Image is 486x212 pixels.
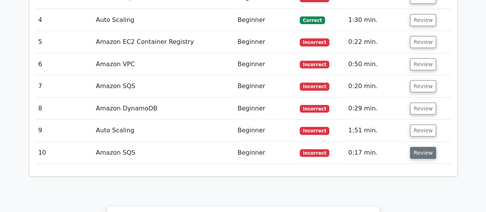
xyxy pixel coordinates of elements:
span: Incorrect [300,149,329,157]
td: Amazon EC2 Container Registry [93,31,234,53]
td: 9 [35,120,93,142]
td: Auto Scaling [93,9,234,31]
button: Review [410,103,436,115]
td: 0:20 min. [345,75,407,97]
td: Beginner [234,98,297,120]
span: Incorrect [300,127,329,135]
span: Incorrect [300,105,329,113]
td: 8 [35,98,93,120]
span: Incorrect [300,38,329,46]
td: 0:22 min. [345,31,407,53]
td: Beginner [234,120,297,142]
span: Incorrect [300,61,329,68]
td: Beginner [234,53,297,75]
td: Amazon VPC [93,53,234,75]
td: Beginner [234,142,297,164]
span: Incorrect [300,83,329,90]
span: Correct [300,17,325,24]
td: Amazon DynamoDB [93,98,234,120]
td: 5 [35,31,93,53]
td: Beginner [234,9,297,31]
td: 0:50 min. [345,53,407,75]
td: 1:30 min. [345,9,407,31]
td: 7 [35,75,93,97]
button: Review [410,58,436,70]
td: Beginner [234,31,297,53]
button: Review [410,147,436,159]
td: Auto Scaling [93,120,234,142]
button: Review [410,125,436,137]
button: Review [410,80,436,92]
td: 10 [35,142,93,164]
td: 0:17 min. [345,142,407,164]
td: Amazon SQS [93,75,234,97]
td: 1:51 min. [345,120,407,142]
td: Amazon SQS [93,142,234,164]
td: 0:29 min. [345,98,407,120]
td: 4 [35,9,93,31]
td: Beginner [234,75,297,97]
button: Review [410,36,436,48]
button: Review [410,14,436,26]
td: 6 [35,53,93,75]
